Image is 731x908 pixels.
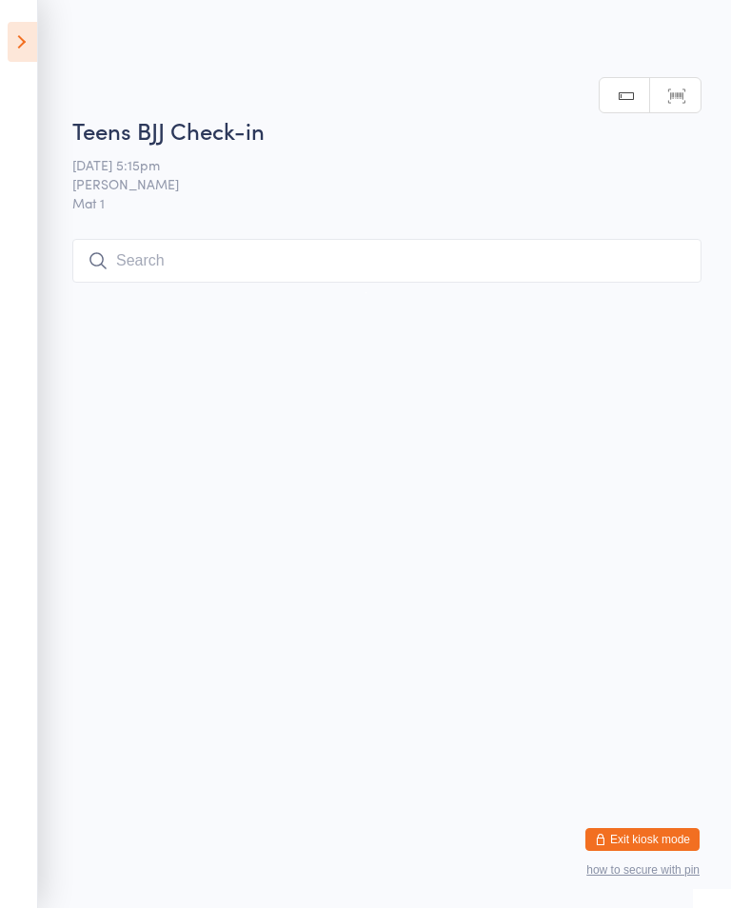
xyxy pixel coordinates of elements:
[586,863,700,877] button: how to secure with pin
[72,193,701,212] span: Mat 1
[585,828,700,851] button: Exit kiosk mode
[72,174,672,193] span: [PERSON_NAME]
[72,155,672,174] span: [DATE] 5:15pm
[72,114,701,146] h2: Teens BJJ Check-in
[72,239,701,283] input: Search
